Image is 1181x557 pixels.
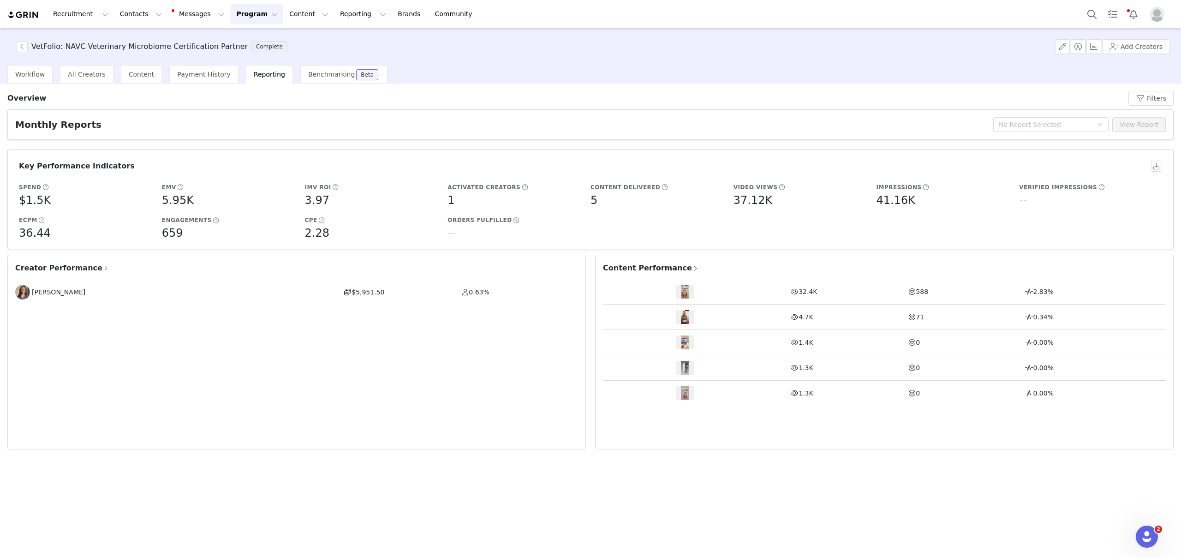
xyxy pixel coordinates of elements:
span: 2 [1155,526,1162,533]
img: ec880654-3a7a-4e23-ba3b-6aa21791e200--s.jpg [15,285,30,299]
span: 0 [916,389,920,397]
span: Reporting [254,71,285,78]
span: [object Object] [17,41,291,52]
span: Benchmarking [308,71,355,78]
h5: 5.95K [162,192,194,209]
h5: 5 [590,192,597,209]
h5: Verified Impressions [1019,183,1097,192]
h5: Content Delivered [590,183,661,192]
span: 2.83% [1033,288,1053,295]
h5: 3.97 [305,192,329,209]
h5: 36.44 [19,225,51,241]
h5: 37.12K [734,192,772,209]
button: Profile [1144,7,1174,22]
span: Creator Performance [15,263,109,274]
span: 0.34% [1033,313,1053,321]
a: Brands [392,4,429,24]
span: 0 [916,364,920,371]
h5: Orders Fulfilled [447,216,512,224]
span: 1.4K [799,339,813,346]
h5: Engagements [162,216,212,224]
span: 0.00% [1033,364,1053,371]
h5: CPE [305,216,317,224]
span: Complete [251,41,287,52]
img: content thumbnail [681,361,689,375]
h3: Key Performance Indicators [19,161,135,172]
img: grin logo [7,11,40,19]
a: Community [429,4,482,24]
h5: Video Views [734,183,778,192]
h5: $1.5K [19,192,51,209]
span: 588 [916,288,928,295]
button: Content [284,4,334,24]
span: 1.3K [799,389,813,397]
span: All Creators [68,71,105,78]
span: 0.00% [1033,339,1053,346]
h2: Monthly Reports [15,118,101,132]
span: Workflow [15,71,45,78]
button: Contacts [114,4,167,24]
button: Filters [1128,91,1174,106]
span: Payment History [177,71,231,78]
h5: 1 [447,192,454,209]
button: Add Creators [1102,39,1170,54]
button: Recruitment [48,4,114,24]
span: 0.63% [469,288,489,296]
span: Content [129,71,155,78]
span: 71 [916,313,924,321]
a: Tasks [1103,4,1123,24]
button: Notifications [1123,4,1144,24]
h5: IMV ROI [305,183,331,192]
img: placeholder-profile.jpg [1150,7,1164,22]
h5: Activated Creators [447,183,520,192]
span: 32.4K [799,288,817,295]
button: Reporting [334,4,392,24]
span: 4.7K [799,313,813,321]
h5: 41.16K [877,192,915,209]
span: Content Performance [603,263,699,274]
h5: Impressions [877,183,922,192]
span: 1.3K [799,364,813,371]
button: Search [1082,4,1102,24]
h5: eCPM [19,216,37,224]
h3: VetFolio: NAVC Veterinary Microbiome Certification Partner [31,41,248,52]
button: View Report [1112,117,1166,132]
span: [PERSON_NAME] [32,287,85,297]
h5: -- [1019,192,1027,209]
h5: 2.28 [305,225,329,241]
button: Messages [168,4,230,24]
h5: EMV [162,183,176,192]
button: Program [231,4,283,24]
img: content thumbnail [681,335,689,349]
img: content thumbnail [681,310,689,324]
h5: 659 [162,225,183,241]
i: icon: down [1097,122,1103,128]
h3: Overview [7,93,46,104]
div: Beta [361,72,374,78]
img: content thumbnail [681,386,689,400]
img: content thumbnail [681,285,689,299]
span: $5,951.50 [352,288,384,296]
h5: -- [447,225,455,241]
iframe: Intercom live chat [1136,526,1158,548]
span: 0 [916,339,920,346]
span: 0.00% [1033,389,1053,397]
h5: Spend [19,183,41,192]
div: No Report Selected [999,120,1093,129]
